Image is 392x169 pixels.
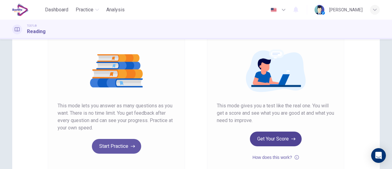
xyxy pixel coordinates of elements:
[104,4,127,15] button: Analysis
[92,139,141,154] button: Start Practice
[329,6,363,13] div: [PERSON_NAME]
[270,8,277,12] img: en
[27,28,46,35] h1: Reading
[12,4,28,16] img: EduSynch logo
[27,24,37,28] span: TOEFL®
[315,5,324,15] img: Profile picture
[217,102,334,124] span: This mode gives you a test like the real one. You will get a score and see what you are good at a...
[76,6,93,13] span: Practice
[43,4,71,15] button: Dashboard
[250,132,302,146] button: Get Your Score
[12,4,43,16] a: EduSynch logo
[252,154,299,161] button: How does this work?
[73,4,101,15] button: Practice
[58,102,175,132] span: This mode lets you answer as many questions as you want. There is no time limit. You get feedback...
[45,6,68,13] span: Dashboard
[106,6,125,13] span: Analysis
[371,148,386,163] div: Open Intercom Messenger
